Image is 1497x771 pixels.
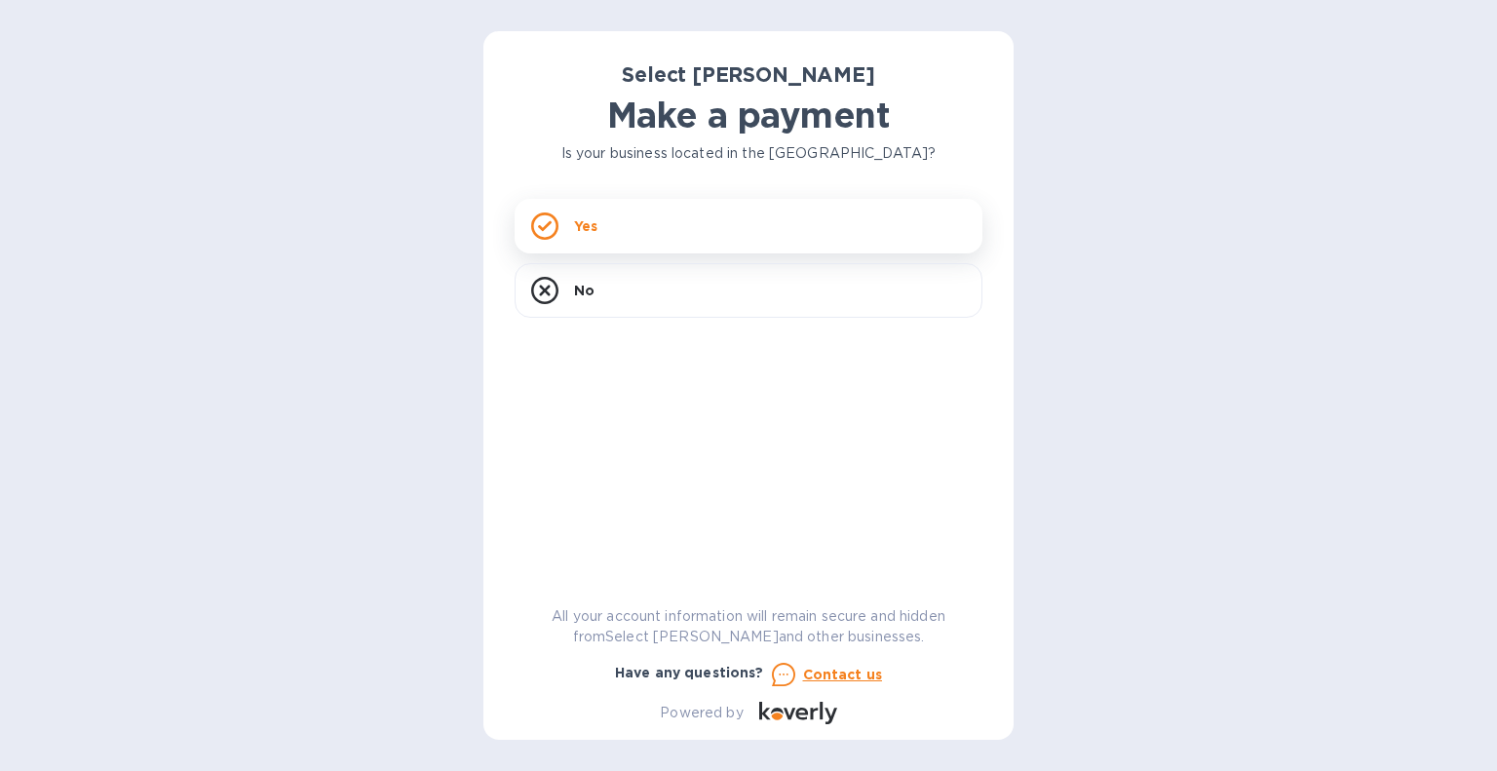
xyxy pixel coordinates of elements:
p: All your account information will remain secure and hidden from Select [PERSON_NAME] and other bu... [515,606,982,647]
p: Yes [574,216,597,236]
p: No [574,281,595,300]
u: Contact us [803,667,883,682]
b: Have any questions? [615,665,764,680]
p: Is your business located in the [GEOGRAPHIC_DATA]? [515,143,982,164]
b: Select [PERSON_NAME] [622,62,875,87]
p: Powered by [660,703,743,723]
h1: Make a payment [515,95,982,135]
